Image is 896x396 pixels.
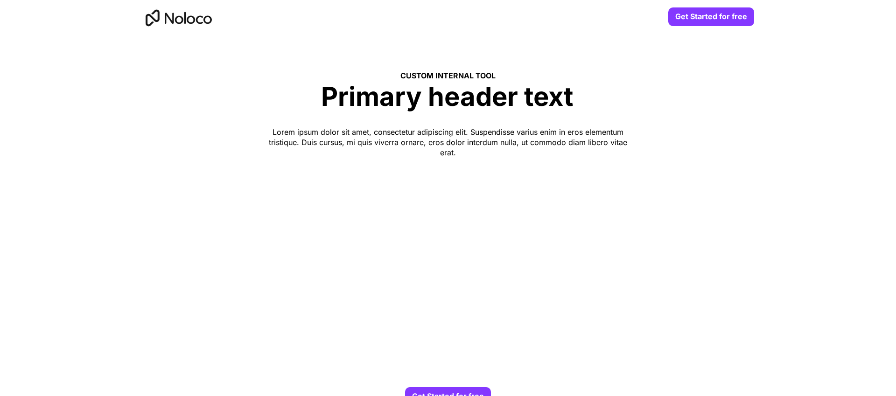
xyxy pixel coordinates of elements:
[675,12,747,21] strong: Get Started for free
[321,81,574,112] span: Primary header text
[400,71,496,80] span: CUSTOM INTERNAL TOOL
[668,7,754,26] a: Get Started for free
[269,127,627,157] span: Lorem ipsum dolor sit amet, consectetur adipiscing elit. Suspendisse varius enim in eros elementu...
